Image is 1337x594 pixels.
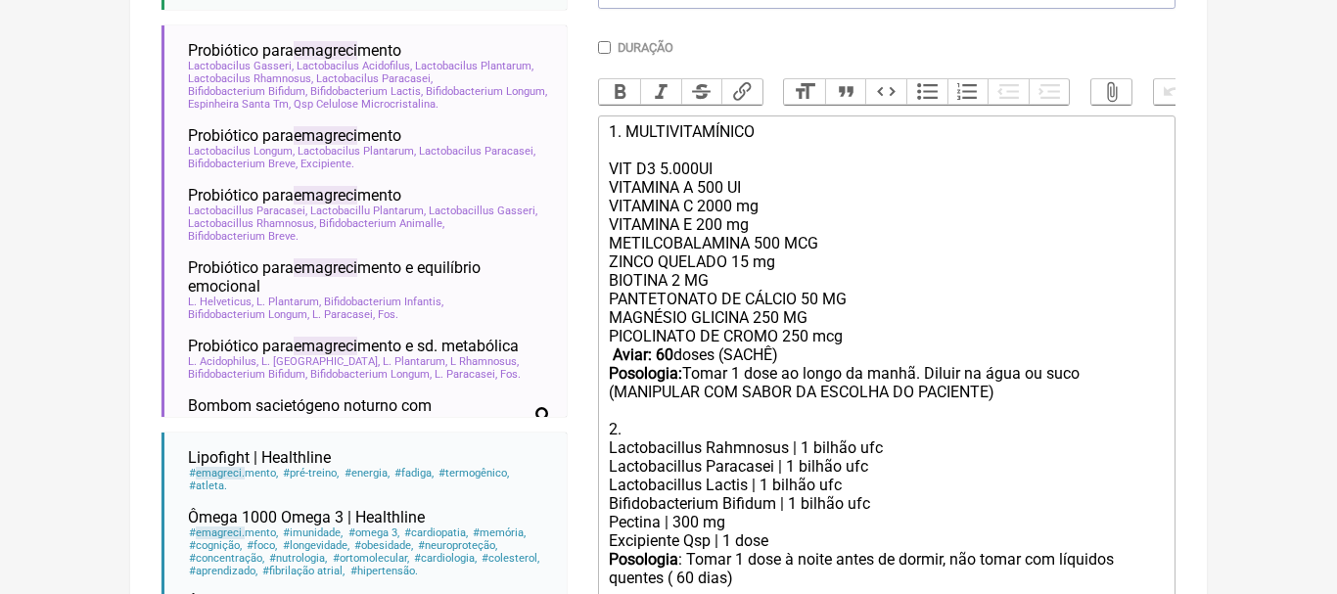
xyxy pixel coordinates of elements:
[188,448,331,467] span: Lipofight | Healthline
[294,337,357,355] span: emagreci
[261,565,346,577] span: fibrilação atrial
[609,550,678,569] strong: Posologia
[281,539,349,552] span: longevidade
[609,476,1165,494] div: Lactobacillus Lactis | 1 bilhão ufc
[188,205,307,217] span: Lactobacillus Paracasei
[300,158,354,170] span: Excipiente
[310,85,423,98] span: Bifidobacterium Lactis
[609,513,1165,531] div: Pectina | 300 mg
[310,205,426,217] span: Lactobacillu Plantarum
[331,552,409,565] span: ortomolecular
[298,145,416,158] span: Lactobacilus Plantarum
[472,526,527,539] span: memória
[609,494,1165,513] div: Bifidobacterium Bifidum | 1 bilhão ufc
[188,552,265,565] span: concentração
[188,85,307,98] span: Bifidobacterium Bifidum
[188,368,307,381] span: Bifidobacterium Bifidum
[188,337,519,355] span: Probiótico para mento e sd. metabólica
[319,217,444,230] span: Bifidobacterium Animalle
[426,85,547,98] span: Bifidobacterium Longum
[188,186,401,205] span: Probiótico para mento
[609,271,1165,290] div: BIOTINA 2 MG
[188,72,313,85] span: Lactobacilus Rhamnosus
[825,79,866,105] button: Quote
[188,98,291,111] span: Espinheira Santa Tm
[988,79,1029,105] button: Decrease Level
[310,368,432,381] span: Bifidobacterium Longum
[188,145,295,158] span: Lactobacilus Longum
[415,60,533,72] span: Lactobacilus Plantarum
[196,467,245,480] span: emagreci
[346,526,399,539] span: omega 3
[188,41,401,60] span: Probiótico para mento
[188,296,254,308] span: L. Helveticus
[609,531,1165,550] div: Excipiente Qsp | 1 dose
[435,368,497,381] span: L. Paracasei
[256,296,321,308] span: L. Plantarum
[188,126,401,145] span: Probiótico para mento
[609,290,1165,438] div: PANTETONATO DE CÁLCIO 50 MG MAGNÉSIO GLICINA 250 MG PICOLINATO DE CROMO 250 mcg doses (SACHÊ) Tom...
[609,457,1165,476] div: Lactobacillus Paracasei | 1 bilhão ufc
[188,230,299,243] span: Bifidobacterium Breve
[294,126,357,145] span: emagreci
[282,526,344,539] span: imunidade
[419,145,535,158] span: Lactobacilus Paracasei
[609,364,682,383] strong: Posologia:
[417,539,498,552] span: neuroproteção
[188,565,258,577] span: aprendizado
[294,258,357,277] span: emagreci
[413,552,478,565] span: cardiologia
[429,205,537,217] span: Lactobacillus Gasseri
[297,60,412,72] span: Lactobacilus Acidofilus
[784,79,825,105] button: Heading
[246,539,278,552] span: foco
[188,508,425,526] span: Ômega 1000 Omega 3 | Healthline
[393,467,435,480] span: fadiga
[188,60,294,72] span: Lactobacilus Gasseri
[1154,79,1195,105] button: Undo
[188,467,279,480] span: mento
[438,467,510,480] span: termogênico
[188,526,279,539] span: mento
[343,467,390,480] span: energia
[1029,79,1070,105] button: Increase Level
[268,552,328,565] span: nutrologia
[261,355,380,368] span: L. [GEOGRAPHIC_DATA]
[188,217,316,230] span: Lactobacillus Rhamnosus
[947,79,989,105] button: Numbers
[681,79,722,105] button: Strikethrough
[599,79,640,105] button: Bold
[324,296,443,308] span: Bifidobacterium Infantis
[188,355,258,368] span: L. Acidophilus
[282,467,340,480] span: pré-treino
[609,122,1165,271] div: 1. MULTIVITAMÍNICO VIT D3 5.000UI VITAMINA A 500 UI VITAMINA C 2000 mg VITAMINA E 200 mg METILCOB...
[312,308,375,321] span: L. Paracasei
[316,72,433,85] span: Lactobacilus Paracasei
[188,480,228,492] span: atleta
[500,368,521,381] span: Fos
[1091,79,1132,105] button: Attach Files
[906,79,947,105] button: Bullets
[294,41,357,60] span: emagreci
[609,438,1165,457] div: Lactobacillus Rahmnosus | 1 bilhão ufc
[378,308,398,321] span: Fos
[865,79,906,105] button: Code
[383,355,447,368] span: L. Plantarum
[481,552,540,565] span: colesterol
[188,308,309,321] span: Bifidobacterium Longum
[618,40,673,55] label: Duração
[188,158,298,170] span: Bifidobacterium Breve
[640,79,681,105] button: Italic
[613,345,673,364] strong: Aviar: 60
[188,258,551,296] span: Probiótico para mento e equilíbrio emocional
[721,79,762,105] button: Link
[353,539,414,552] span: obesidade
[188,539,243,552] span: cognição
[294,98,438,111] span: Qsp Celulose Microcristalina
[348,565,418,577] span: hipertensão
[450,355,519,368] span: L Rhamnosus
[294,186,357,205] span: emagreci
[196,526,245,539] span: emagreci
[403,526,469,539] span: cardiopatia
[188,396,528,434] span: Bombom sacietógeno noturno com [MEDICAL_DATA]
